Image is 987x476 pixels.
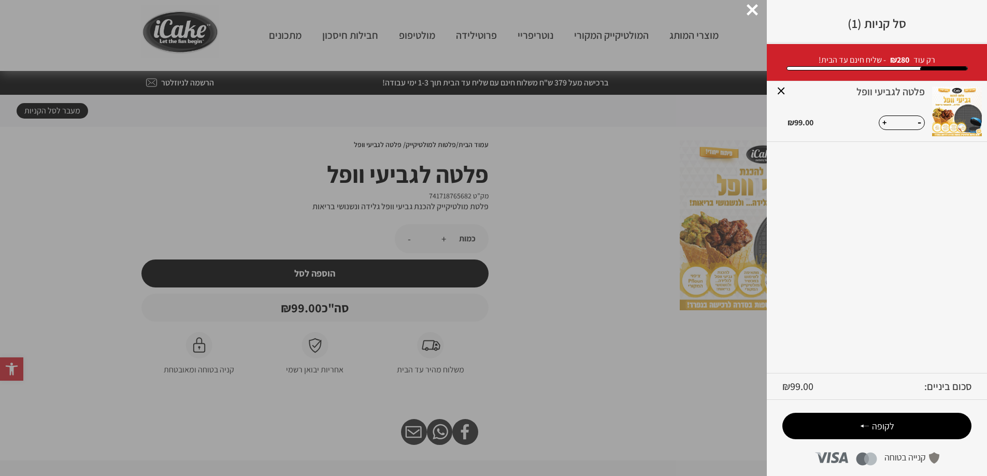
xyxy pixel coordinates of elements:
[772,81,790,99] a: Remove this item
[782,380,790,393] span: ₪
[913,54,935,65] span: רק עוד
[782,380,813,393] bdi: 99.00
[885,452,939,464] img: safe-purchase-logo.png
[782,413,971,439] a: לקופה
[872,420,894,432] span: לקופה
[788,117,794,128] span: ₪
[788,117,813,128] bdi: 99.00
[782,16,971,32] h3: סל קניות (1)
[914,116,924,127] button: -
[924,379,971,394] strong: סכום ביניים:
[856,452,877,466] img: mastercard-logo.png
[815,452,848,463] img: visa-logo.png
[879,116,890,129] button: +
[890,54,909,65] strong: ₪
[788,86,925,97] a: פלטה לגביעי וופל
[897,54,909,65] span: 280
[819,54,886,65] span: - שליח חינם עד הבית!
